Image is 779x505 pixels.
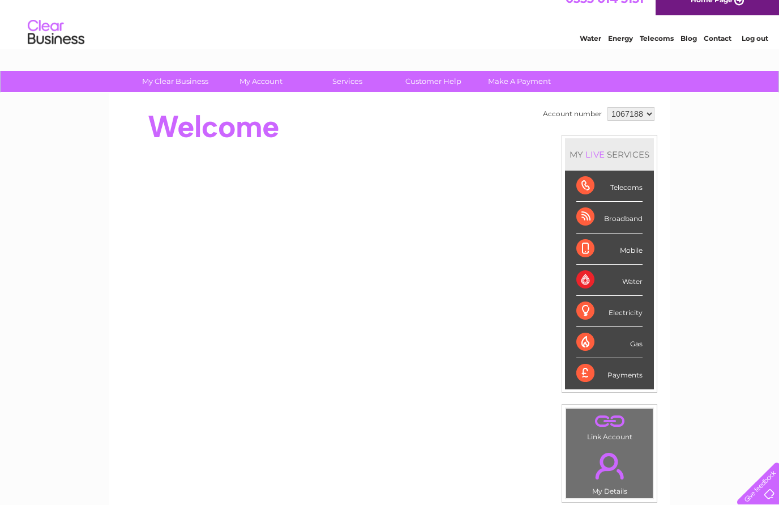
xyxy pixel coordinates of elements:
[576,296,643,327] div: Electricity
[129,71,222,92] a: My Clear Business
[215,71,308,92] a: My Account
[580,48,601,57] a: Water
[569,411,650,431] a: .
[387,71,480,92] a: Customer Help
[473,71,566,92] a: Make A Payment
[569,446,650,486] a: .
[576,327,643,358] div: Gas
[608,48,633,57] a: Energy
[301,71,394,92] a: Services
[566,408,653,444] td: Link Account
[576,234,643,265] div: Mobile
[742,48,768,57] a: Log out
[640,48,674,57] a: Telecoms
[583,149,607,160] div: LIVE
[680,48,697,57] a: Blog
[576,171,643,202] div: Telecoms
[565,138,654,171] div: MY SERVICES
[27,29,85,64] img: logo.png
[123,6,658,55] div: Clear Business is a trading name of Verastar Limited (registered in [GEOGRAPHIC_DATA] No. 3667643...
[576,265,643,296] div: Water
[576,202,643,233] div: Broadband
[704,48,731,57] a: Contact
[566,6,644,20] a: 0333 014 3131
[540,104,605,124] td: Account number
[566,443,653,499] td: My Details
[576,358,643,389] div: Payments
